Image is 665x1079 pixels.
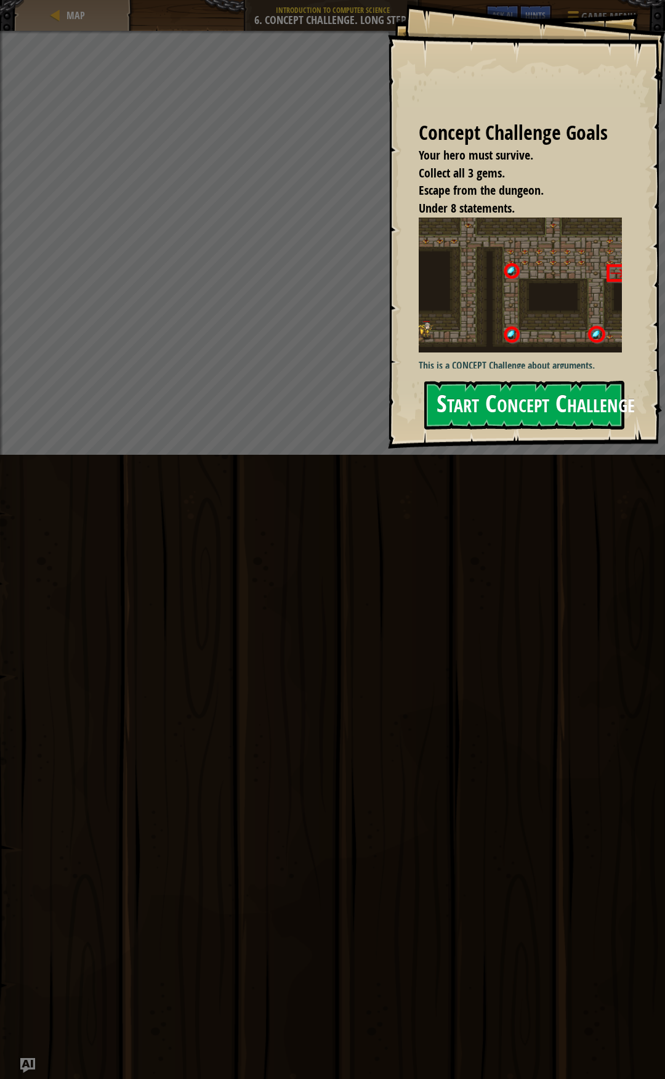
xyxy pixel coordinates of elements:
li: Your hero must survive. [403,147,619,165]
div: Concept Challenge Goals [419,119,622,147]
li: Collect all 3 gems. [403,165,619,182]
img: Asses2 [419,218,631,352]
button: Start Concept Challenge [424,381,624,430]
a: Map [63,9,85,22]
span: Escape from the dungeon. [419,182,544,198]
span: Your hero must survive. [419,147,533,163]
li: Under 8 statements. [403,200,619,218]
li: Escape from the dungeon. [403,182,619,200]
p: This is a CONCEPT Challenge about arguments. [419,359,631,373]
span: Under 8 statements. [419,200,515,216]
span: Map [66,9,85,22]
span: Collect all 3 gems. [419,165,505,181]
button: Ask AI [20,1058,35,1073]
